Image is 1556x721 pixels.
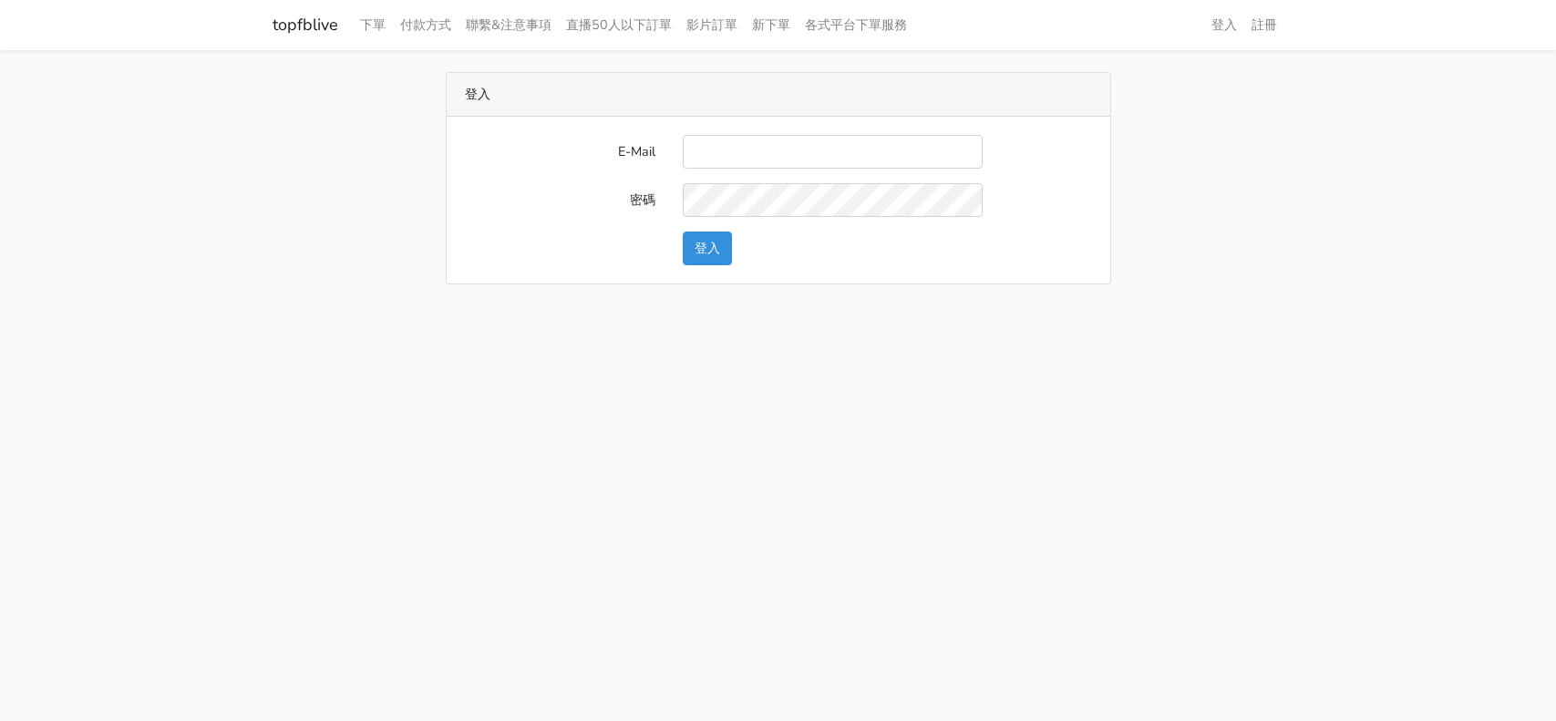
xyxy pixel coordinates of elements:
[683,232,732,265] button: 登入
[559,7,679,43] a: 直播50人以下訂單
[447,73,1110,117] div: 登入
[353,7,393,43] a: 下單
[273,7,338,43] a: topfblive
[745,7,798,43] a: 新下單
[451,135,669,169] label: E-Mail
[798,7,914,43] a: 各式平台下單服務
[1244,7,1284,43] a: 註冊
[1204,7,1244,43] a: 登入
[679,7,745,43] a: 影片訂單
[393,7,459,43] a: 付款方式
[451,183,669,217] label: 密碼
[459,7,559,43] a: 聯繫&注意事項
